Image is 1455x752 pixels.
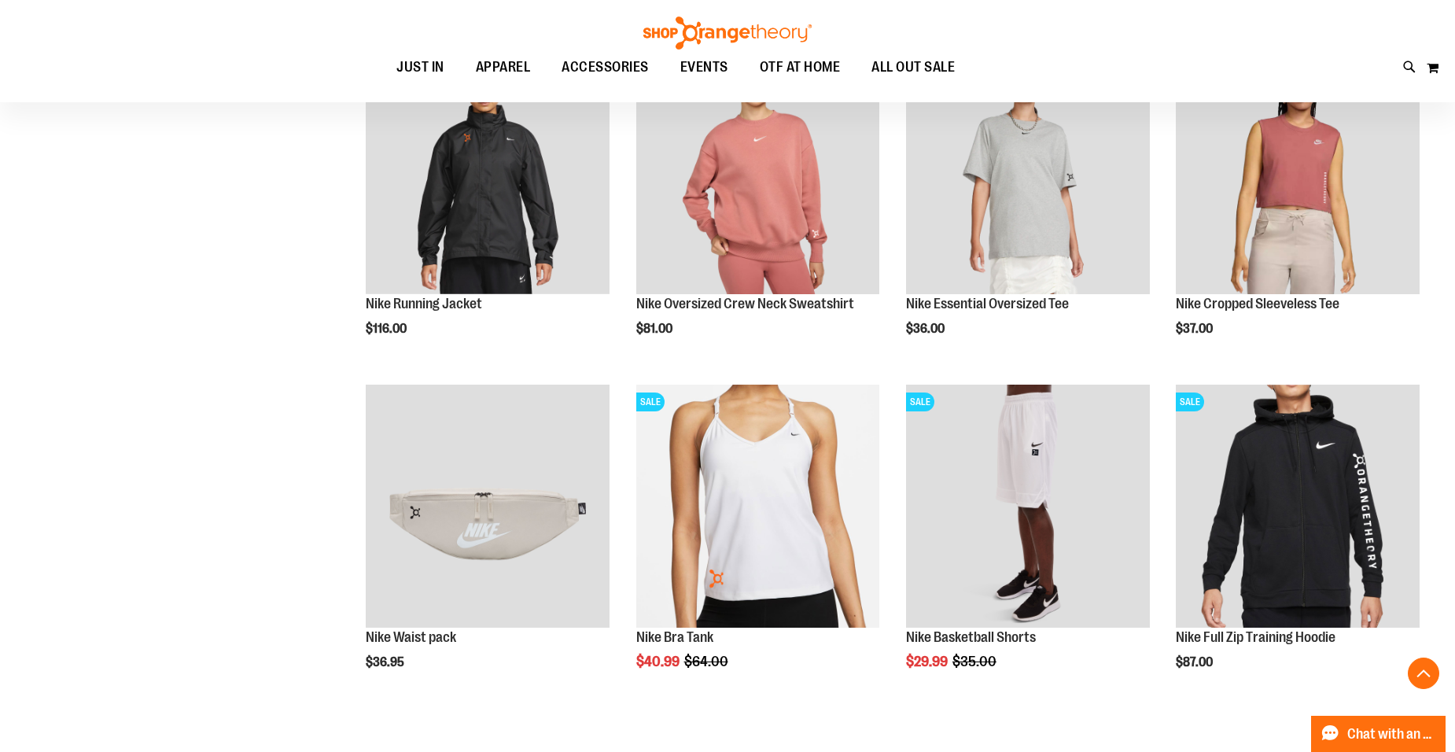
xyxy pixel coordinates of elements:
img: Front facing view of plus Nike Bra Tank [636,385,880,629]
div: product [358,42,617,375]
span: $87.00 [1176,655,1215,669]
a: Nike Full Zip Training Hoodie [1176,629,1335,645]
span: $64.00 [684,654,731,669]
span: SALE [636,393,665,411]
a: Nike Cropped Sleeveless Tee [1176,296,1339,311]
img: Main view of 2024 Convention Nike Waistpack [366,385,610,629]
a: Nike Running Jacket [366,50,610,297]
button: Chat with an Expert [1311,716,1446,752]
span: Chat with an Expert [1347,727,1436,742]
a: Product image for Nike Full Zip Training HoodieSALE [1176,385,1420,631]
span: ALL OUT SALE [871,50,955,85]
a: Nike Running Jacket [366,296,482,311]
img: Nike Essential Oversized Tee [906,50,1150,294]
span: ACCESSORIES [562,50,649,85]
span: EVENTS [680,50,728,85]
a: Front facing view of plus Nike Bra TankSALE [636,385,880,631]
button: Back To Top [1408,658,1439,689]
a: Nike Oversized Crew Neck Sweatshirt [636,296,854,311]
img: Product image for Nike Full Zip Training Hoodie [1176,385,1420,629]
div: product [628,377,888,710]
span: $36.00 [906,322,947,336]
img: Nike Cropped Sleeveless Tee [1176,50,1420,294]
span: $81.00 [636,322,675,336]
span: $35.00 [952,654,999,669]
a: Nike Bra Tank [636,629,713,645]
div: product [898,42,1158,375]
span: SALE [1176,393,1204,411]
span: APPAREL [476,50,531,85]
a: Product image for Nike Basketball ShortsSALE [906,385,1150,631]
span: SALE [906,393,934,411]
img: Shop Orangetheory [641,17,814,50]
span: $116.00 [366,322,409,336]
a: Nike Essential Oversized Tee [906,50,1150,297]
a: Nike Waist pack [366,629,456,645]
img: Nike Oversized Crew Neck Sweatshirt [636,50,880,294]
span: $29.99 [906,654,950,669]
span: $40.99 [636,654,682,669]
div: product [1168,42,1427,375]
span: $36.95 [366,655,407,669]
div: product [628,42,888,375]
img: Product image for Nike Basketball Shorts [906,385,1150,629]
a: Nike Oversized Crew Neck Sweatshirt [636,50,880,297]
img: Nike Running Jacket [366,50,610,294]
a: Nike Essential Oversized Tee [906,296,1069,311]
a: Nike Basketball Shorts [906,629,1036,645]
span: JUST IN [396,50,444,85]
div: product [1168,377,1427,710]
div: product [358,377,617,710]
a: Nike Cropped Sleeveless Tee [1176,50,1420,297]
span: OTF AT HOME [760,50,841,85]
div: product [898,377,1158,710]
a: Main view of 2024 Convention Nike Waistpack [366,385,610,631]
span: $37.00 [1176,322,1215,336]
